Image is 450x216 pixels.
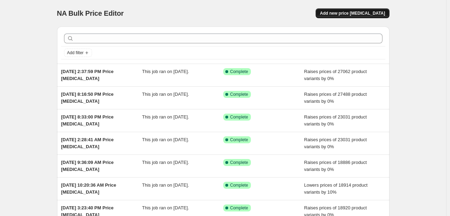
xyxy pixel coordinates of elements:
span: Complete [230,114,248,120]
span: Complete [230,92,248,97]
span: Raises prices of 27062 product variants by 0% [304,69,367,81]
button: Add new price [MEDICAL_DATA] [316,8,389,18]
span: Raises prices of 27488 product variants by 0% [304,92,367,104]
span: This job ran on [DATE]. [142,182,189,188]
span: [DATE] 2:37:59 PM Price [MEDICAL_DATA] [61,69,114,81]
span: This job ran on [DATE]. [142,160,189,165]
span: NA Bulk Price Editor [57,9,124,17]
span: Raises prices of 23031 product variants by 0% [304,114,367,127]
span: [DATE] 8:16:50 PM Price [MEDICAL_DATA] [61,92,114,104]
span: Complete [230,69,248,74]
span: This job ran on [DATE]. [142,205,189,210]
span: Add new price [MEDICAL_DATA] [320,10,385,16]
span: Complete [230,137,248,143]
span: This job ran on [DATE]. [142,137,189,142]
span: Add filter [67,50,84,56]
span: This job ran on [DATE]. [142,69,189,74]
span: [DATE] 10:20:36 AM Price [MEDICAL_DATA] [61,182,117,195]
span: Lowers prices of 18914 product variants by 10% [304,182,367,195]
span: This job ran on [DATE]. [142,114,189,120]
span: Raises prices of 23031 product variants by 0% [304,137,367,149]
span: Raises prices of 18886 product variants by 0% [304,160,367,172]
span: Complete [230,182,248,188]
span: This job ran on [DATE]. [142,92,189,97]
span: Complete [230,205,248,211]
span: [DATE] 9:36:09 AM Price [MEDICAL_DATA] [61,160,114,172]
span: Complete [230,160,248,165]
span: [DATE] 8:33:00 PM Price [MEDICAL_DATA] [61,114,114,127]
button: Add filter [64,49,92,57]
span: [DATE] 2:28:41 AM Price [MEDICAL_DATA] [61,137,114,149]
